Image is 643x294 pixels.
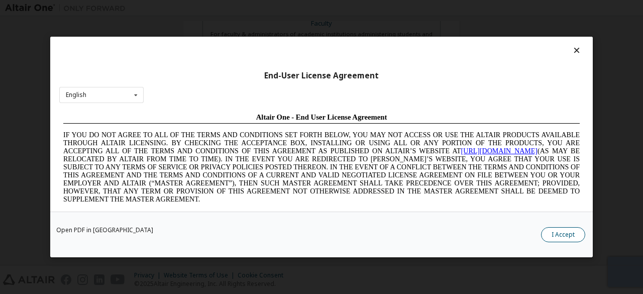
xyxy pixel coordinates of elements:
[59,71,584,81] div: End-User License Agreement
[197,4,328,12] span: Altair One - End User License Agreement
[402,38,478,46] a: [URL][DOMAIN_NAME]
[541,227,585,242] button: I Accept
[56,227,153,233] a: Open PDF in [GEOGRAPHIC_DATA]
[4,103,520,174] span: Lore Ipsumd Sit Ame Cons Adipisc Elitseddo (“Eiusmodte”) in utlabor Etdolo Magnaaliqua Eni. (“Adm...
[4,22,520,94] span: IF YOU DO NOT AGREE TO ALL OF THE TERMS AND CONDITIONS SET FORTH BELOW, YOU MAY NOT ACCESS OR USE...
[66,92,86,98] div: English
